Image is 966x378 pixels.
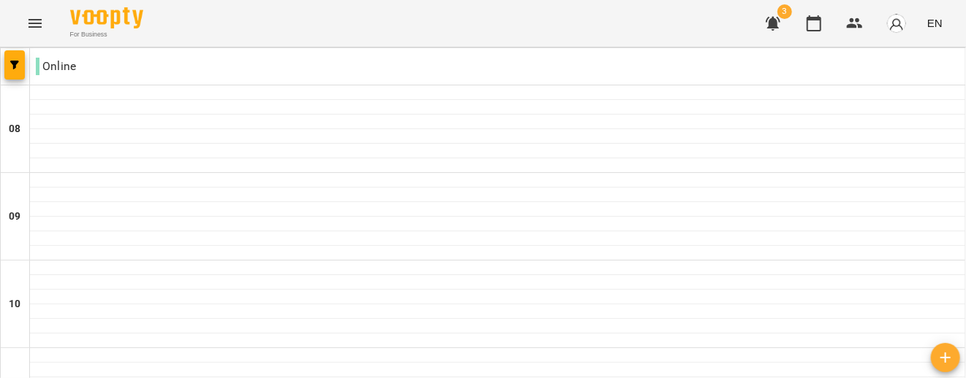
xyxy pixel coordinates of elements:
p: Online [36,58,76,75]
button: Menu [18,6,53,41]
span: For Business [70,30,143,39]
button: Add lesson [931,343,960,372]
span: EN [927,15,943,31]
h6: 08 [9,121,20,137]
img: avatar_s.png [886,13,907,34]
h6: 09 [9,209,20,225]
span: 3 [777,4,792,19]
h6: 10 [9,296,20,312]
button: EN [921,9,948,36]
img: Voopty Logo [70,7,143,28]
